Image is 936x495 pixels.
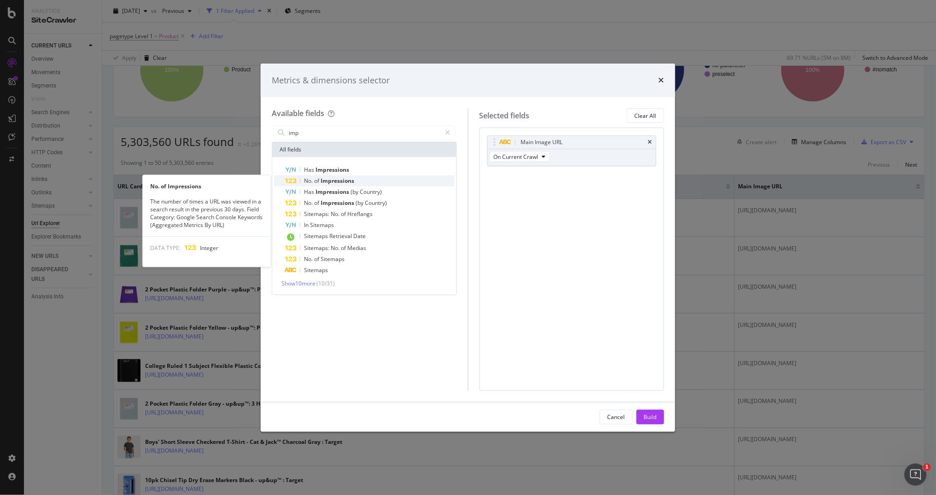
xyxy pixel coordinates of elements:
div: The number of times a URL was viewed in a search result in the previous 30 days. Field Category: ... [143,198,271,229]
span: of [341,210,347,218]
span: Has [304,166,316,174]
div: Selected fields [480,111,530,121]
span: No. [304,255,314,263]
div: Available fields [272,108,324,118]
span: Sitemaps [304,232,329,240]
span: Medias [347,244,366,252]
span: ( 10 / 31 ) [316,280,335,287]
span: Impressions [321,177,354,185]
span: Sitemaps [304,266,328,274]
span: Sitemaps: [304,244,331,252]
span: of [314,199,321,207]
div: Clear All [635,112,656,120]
div: modal [261,64,675,432]
span: Impressions [321,199,356,207]
span: On Current Crawl [494,153,538,161]
span: No. [304,177,314,185]
div: Metrics & dimensions selector [272,75,390,87]
div: Main Image URLtimesOn Current Crawl [487,135,657,166]
span: Retrieval [329,232,353,240]
button: Build [637,410,664,425]
span: Hreflangs [347,210,373,218]
div: Cancel [608,413,625,421]
span: No. [304,199,314,207]
span: In [304,221,310,229]
span: Impressions [316,188,351,196]
input: Search by field name [288,126,441,140]
span: Impressions [316,166,349,174]
span: Sitemaps: [304,210,331,218]
span: No. [331,210,341,218]
span: Country) [365,199,387,207]
div: Main Image URL [521,138,563,147]
span: 1 [924,464,931,471]
div: times [659,75,664,87]
span: Sitemaps [310,221,334,229]
span: of [314,255,321,263]
div: All fields [272,142,456,157]
span: Country) [360,188,382,196]
div: times [648,140,652,145]
span: of [341,244,347,252]
iframe: Intercom live chat [905,464,927,486]
span: of [314,177,321,185]
button: Clear All [627,108,664,123]
span: No. [331,244,341,252]
span: (by [351,188,360,196]
div: Build [644,413,657,421]
button: Cancel [600,410,633,425]
span: Show 10 more [281,280,316,287]
span: Has [304,188,316,196]
div: No. of Impressions [143,182,271,190]
span: (by [356,199,365,207]
span: Sitemaps [321,255,345,263]
span: Date [353,232,366,240]
button: On Current Crawl [490,151,550,162]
